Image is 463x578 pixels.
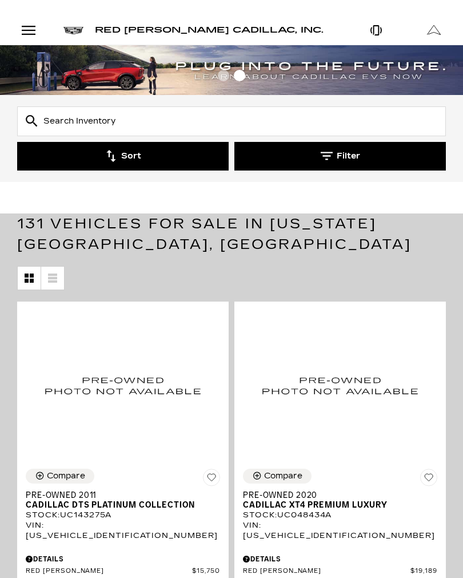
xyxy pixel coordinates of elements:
[26,554,220,564] div: Pricing Details - Pre-Owned 2011 Cadillac DTS Platinum Collection
[95,25,324,35] span: Red [PERSON_NAME] Cadillac, Inc.
[243,567,410,576] span: Red [PERSON_NAME]
[243,310,437,460] img: 2020 Cadillac XT4 Premium Luxury
[192,567,220,576] span: $15,750
[410,567,437,576] span: $19,189
[63,26,83,34] a: Cadillac logo
[243,490,429,500] span: Pre-Owned 2020
[26,469,94,484] button: Compare Vehicle
[95,26,324,34] a: Red [PERSON_NAME] Cadillac, Inc.
[243,520,437,541] div: VIN: [US_VEHICLE_IDENTIFICATION_NUMBER]
[348,16,405,45] a: Open Phone Modal
[405,16,463,45] a: Open Get Directions Modal
[243,500,429,510] span: Cadillac XT4 Premium Luxury
[63,27,83,34] img: Cadillac logo
[47,471,85,481] div: Compare
[26,310,220,460] img: 2011 Cadillac DTS Platinum Collection
[17,142,229,171] button: Sort
[203,469,220,490] button: Save Vehicle
[17,216,412,252] span: 131 Vehicles for Sale in [US_STATE][GEOGRAPHIC_DATA], [GEOGRAPHIC_DATA]
[243,469,312,484] button: Compare Vehicle
[243,510,437,520] div: Stock : UC048434A
[26,510,220,520] div: Stock : UC143275A
[26,567,220,576] a: Red [PERSON_NAME] $15,750
[218,70,229,81] span: Go to slide 1
[26,500,211,510] span: Cadillac DTS Platinum Collection
[26,490,211,500] span: Pre-Owned 2011
[243,567,437,576] a: Red [PERSON_NAME] $19,189
[26,520,220,541] div: VIN: [US_VEHICLE_IDENTIFICATION_NUMBER]
[243,554,437,564] div: Pricing Details - Pre-Owned 2020 Cadillac XT4 Premium Luxury
[26,490,220,510] a: Pre-Owned 2011Cadillac DTS Platinum Collection
[234,70,245,81] span: Go to slide 2
[243,490,437,510] a: Pre-Owned 2020Cadillac XT4 Premium Luxury
[234,142,446,171] button: Filter
[17,106,446,136] input: Search Inventory
[420,469,437,490] button: Save Vehicle
[264,471,302,481] div: Compare
[26,567,192,576] span: Red [PERSON_NAME]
